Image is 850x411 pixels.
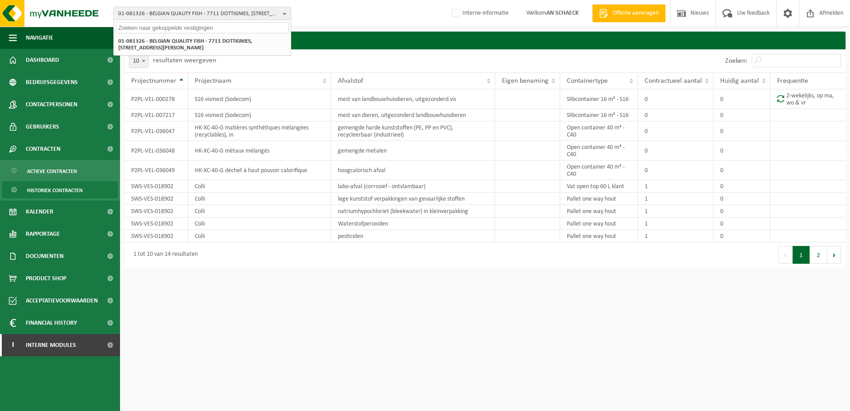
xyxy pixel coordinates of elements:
td: SWS-VES-018902 [124,205,188,218]
span: Product Shop [26,267,66,290]
label: Interne informatie [450,7,509,20]
td: S16 vismest (Sodecom) [188,89,331,109]
td: SWS-VES-018902 [124,193,188,205]
span: Contractueel aantal [645,77,702,85]
td: SWS-VES-018902 [124,230,188,242]
span: Interne modules [26,334,76,356]
td: 1 [638,193,714,205]
span: I [9,334,17,356]
button: Next [827,246,841,264]
span: Projectnaam [195,77,232,85]
td: Open container 40 m³ - C40 [560,161,638,180]
td: 0 [714,109,770,121]
td: labo-afval (corrosief - ontvlambaar) [331,180,495,193]
strong: AN SCHAECK [546,10,579,16]
input: Zoeken naar gekoppelde vestigingen [116,22,289,33]
td: 0 [714,161,770,180]
td: 1 [638,205,714,218]
td: Colli [188,193,331,205]
div: 1 tot 10 van 14 resultaten [129,247,198,263]
td: 0 [714,230,770,242]
td: pesticiden [331,230,495,242]
span: Afvalstof [338,77,363,85]
td: Slibcontainer 16 m³ - S16 [560,89,638,109]
span: Huidig aantal [720,77,759,85]
td: Pallet one way hout [560,193,638,205]
td: Colli [188,205,331,218]
span: 01-081326 - BELGIAN QUALITY FISH - 7711 DOTTIGNIES, [STREET_ADDRESS][PERSON_NAME] [118,7,279,20]
a: Actieve contracten [2,162,118,179]
td: gemengde harde kunststoffen (PE, PP en PVC), recycleerbaar (industrieel) [331,121,495,141]
span: Projectnummer [131,77,176,85]
td: 0 [714,205,770,218]
button: Previous [778,246,793,264]
span: 10 [129,55,148,68]
td: Colli [188,230,331,242]
span: Financial History [26,312,77,334]
td: HK-XC-40-G métaux mélangés [188,141,331,161]
td: mest van dieren, uitgezonderd landbouwhuisdieren [331,109,495,121]
button: 2 [810,246,827,264]
td: 1 [638,230,714,242]
td: natriumhypochloriet (bleekwater) in kleinverpakking [331,205,495,218]
span: Rapportage [26,223,60,245]
td: 0 [638,109,714,121]
span: Gebruikers [26,116,59,138]
td: 0 [714,218,770,230]
td: 0 [638,141,714,161]
button: 01-081326 - BELGIAN QUALITY FISH - 7711 DOTTIGNIES, [STREET_ADDRESS][PERSON_NAME] [113,7,291,20]
span: Containertype [567,77,608,85]
h2: Contracten [124,32,846,49]
span: Acceptatievoorwaarden [26,290,98,312]
td: P2PL-VEL-007217 [124,109,188,121]
span: Contactpersonen [26,93,77,116]
span: Documenten [26,245,64,267]
span: Actieve contracten [27,163,77,180]
td: Open container 40 m³ - C40 [560,141,638,161]
span: Contracten [26,138,60,160]
td: P2PL-VEL-036048 [124,141,188,161]
td: 0 [714,193,770,205]
td: hoogcalorisch afval [331,161,495,180]
label: Zoeken: [725,57,747,64]
a: Offerte aanvragen [592,4,666,22]
td: 2-wekelijks, op ma, wo & vr [770,89,846,109]
td: Open container 40 m³ - C40 [560,121,638,141]
span: Offerte aanvragen [610,9,661,18]
td: 0 [638,121,714,141]
td: 1 [638,218,714,230]
td: Colli [188,218,331,230]
td: 1 [638,180,714,193]
label: resultaten weergeven [153,57,216,64]
td: 0 [714,121,770,141]
td: Vat open top 60 L klant [560,180,638,193]
a: Historiek contracten [2,181,118,198]
td: P2PL-VEL-000278 [124,89,188,109]
td: lege kunststof verpakkingen van gevaarlijke stoffen [331,193,495,205]
td: Pallet one way hout [560,205,638,218]
td: 0 [638,161,714,180]
td: Waterstofperoxiden [331,218,495,230]
td: HK-XC-40-G matières synthétiques mélangées (recyclables), in [188,121,331,141]
td: Pallet one way hout [560,230,638,242]
span: Frequentie [777,77,808,85]
span: Bedrijfsgegevens [26,71,78,93]
span: Kalender [26,201,53,223]
td: Pallet one way hout [560,218,638,230]
strong: 01-081326 - BELGIAN QUALITY FISH - 7711 DOTTIGNIES, [STREET_ADDRESS][PERSON_NAME] [118,38,252,51]
td: 0 [714,141,770,161]
td: 0 [714,180,770,193]
td: SWS-VES-018902 [124,218,188,230]
td: 0 [638,89,714,109]
td: gemengde metalen [331,141,495,161]
span: Navigatie [26,27,53,49]
td: P2PL-VEL-036049 [124,161,188,180]
td: S16 vismest (Sodecom) [188,109,331,121]
span: Eigen benaming [502,77,549,85]
span: 10 [129,55,148,68]
button: 1 [793,246,810,264]
td: HK-XC-40-G déchet à haut pouvoir calorifique [188,161,331,180]
td: SWS-VES-018902 [124,180,188,193]
td: Colli [188,180,331,193]
span: Historiek contracten [27,182,83,199]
